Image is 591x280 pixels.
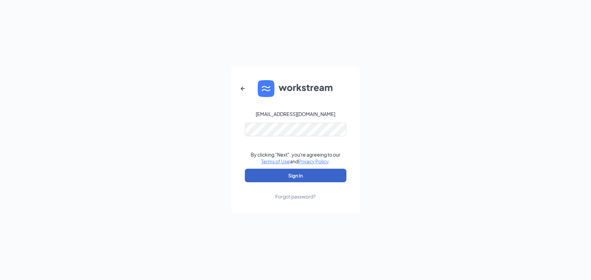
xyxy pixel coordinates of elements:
button: Sign In [245,169,346,182]
button: ArrowLeftNew [235,80,251,97]
svg: ArrowLeftNew [239,85,247,93]
a: Terms of Use [261,158,290,164]
div: [EMAIL_ADDRESS][DOMAIN_NAME] [256,111,335,117]
div: By clicking "Next", you're agreeing to our and . [251,151,340,165]
div: Forgot password? [275,193,316,200]
img: WS logo and Workstream text [258,80,334,97]
a: Forgot password? [275,182,316,200]
a: Privacy Policy [298,158,329,164]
